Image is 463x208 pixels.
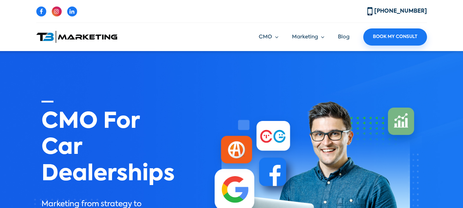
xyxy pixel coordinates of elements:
[259,33,278,41] a: CMO
[36,31,117,43] img: T3 Marketing
[41,101,161,188] h1: CMO For Car Dealerships
[363,28,427,46] a: Book My Consult
[292,33,324,41] a: Marketing
[367,9,427,14] a: [PHONE_NUMBER]
[338,34,350,39] a: Blog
